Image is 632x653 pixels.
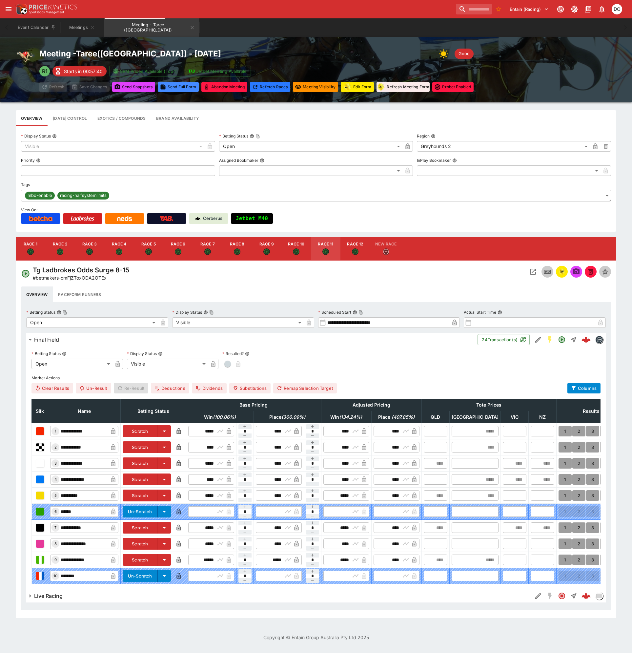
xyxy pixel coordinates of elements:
div: betmakers [595,336,603,344]
button: 3 [586,522,599,533]
button: Straight [568,334,580,346]
th: Name [48,399,121,423]
button: Send Full Form [158,82,199,92]
button: 2 [572,538,585,549]
th: Place [254,411,321,423]
button: 3 [586,490,599,501]
img: Ladbrokes [71,216,94,221]
button: Meetings [61,18,103,37]
div: racingform [376,82,385,92]
button: Actual Start Time [498,310,502,315]
button: Toggle light/dark mode [568,3,580,15]
button: Copy To Clipboard [209,310,214,315]
th: QLD [421,411,449,423]
button: Select Tenant [506,4,553,14]
button: Race 12 [340,237,370,261]
em: ( 134.24 %) [339,414,362,420]
button: Un-Scratch [123,570,158,582]
svg: Open [352,248,358,255]
th: [GEOGRAPHIC_DATA] [449,411,500,423]
button: Configure each race specific details at once [48,110,92,126]
em: ( 300.09 %) [281,414,305,420]
div: Open [219,141,403,152]
svg: Open [322,248,329,255]
p: Display Status [127,351,157,356]
button: Set Featured Event [599,266,611,278]
button: Scratch [123,441,158,453]
p: Region [417,133,430,139]
div: 5b14fbeb-c254-4f1c-ba74-bf88eaec0349 [581,335,591,344]
th: Base Pricing [186,399,321,411]
button: Jetbet Meeting Available [185,66,251,77]
button: 4 [600,458,613,469]
button: Copy To Clipboard [255,134,260,138]
svg: Open [116,248,122,255]
button: 2 [572,426,585,436]
p: InPlay Bookmaker [417,158,451,163]
button: Event Calendar [14,18,60,37]
button: Scratch [123,457,158,469]
button: Assigned Bookmaker [260,158,264,163]
span: 2 [53,445,58,450]
div: racingform [343,82,352,92]
svg: Open [145,248,152,255]
p: Display Status [21,133,51,139]
button: 4 [600,538,613,549]
button: 3 [586,426,599,436]
button: Documentation [582,3,594,15]
button: Columns [567,383,601,393]
button: Clear Results [31,383,73,393]
button: No Bookmarks [493,4,504,14]
button: Open [556,334,568,346]
img: jetbet-logo.svg [188,68,195,74]
button: Scratch [123,554,158,566]
button: Set all events in meeting to specified visibility [293,82,338,92]
button: Open Event [527,266,539,278]
div: Open [31,359,112,369]
button: Remap Selection Target [273,383,337,393]
div: Weather: FINE [439,47,452,60]
button: Inplay [541,266,553,278]
p: Assigned Bookmaker [219,158,258,163]
span: 3 [53,461,58,466]
button: Straight [568,590,580,602]
svg: Open [558,336,566,344]
svg: Open [175,248,181,255]
button: 2 [572,522,585,533]
button: 1 [559,426,572,436]
button: Betting StatusCopy To Clipboard [57,310,61,315]
button: 3 [586,474,599,485]
div: Visible [172,317,304,328]
button: Raceform Runners [53,286,106,302]
button: 3 [586,458,599,469]
button: Update RacingForm for all races in this meeting [341,82,374,92]
svg: Open [27,248,34,255]
button: 4 [600,442,613,453]
img: racingform.png [343,83,352,91]
th: Results [556,399,626,423]
div: Greyhounds 2 [417,141,590,152]
button: Deductions [151,383,189,393]
button: 1 [559,538,572,549]
button: Race 3 [75,237,104,261]
span: 5 [53,493,58,498]
button: Race 6 [163,237,193,261]
div: racingform [558,268,566,276]
img: sun.png [439,47,452,60]
svg: Open [57,248,63,255]
th: Adjusted Pricing [321,399,421,411]
img: betmakers [596,336,603,343]
img: logo-cerberus--red.svg [581,591,591,600]
a: 5b14fbeb-c254-4f1c-ba74-bf88eaec0349 [580,333,593,346]
button: Meeting - Taree (AUS) [104,18,199,37]
span: 4 [53,477,58,482]
button: Race 2 [45,237,75,261]
p: Actual Start Time [464,309,496,315]
button: Dividends [192,383,227,393]
svg: Open [86,248,93,255]
p: Scheduled Start [318,309,351,315]
span: Mark an event as closed and abandoned. [585,268,597,274]
p: Priority [21,158,35,163]
button: Substitutions [229,383,271,393]
h6: Live Racing [34,593,63,600]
